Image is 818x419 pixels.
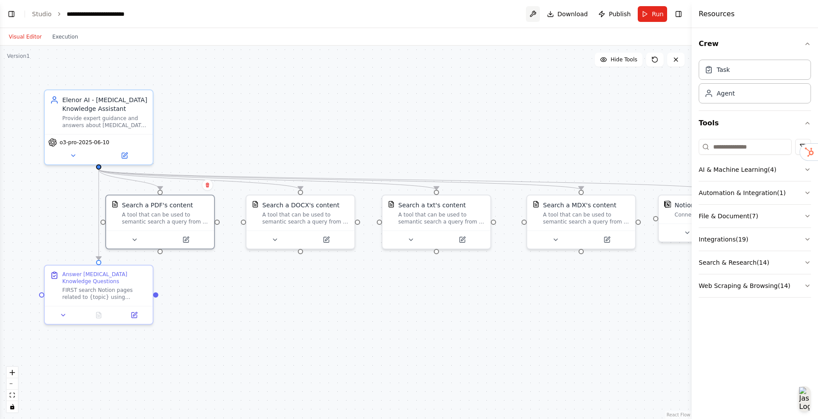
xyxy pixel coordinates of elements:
button: Execution [47,32,83,42]
div: Search a PDF's content [122,201,193,209]
div: Answer [MEDICAL_DATA] Knowledge Questions [62,271,147,285]
button: fit view [7,390,18,401]
g: Edge from 8783aaae-03eb-4ede-b996-6896410ccec3 to 04972d4d-c549-4f86-98bc-473aa589e5c8 [94,170,164,190]
button: Run [638,6,667,22]
div: A tool that can be used to semantic search a query from a PDF's content. [122,211,209,225]
button: toggle interactivity [7,401,18,412]
button: Search & Research(14) [699,251,811,274]
button: Show left sidebar [5,8,18,20]
button: Download [543,6,592,22]
div: A tool that can be used to semantic search a query from a txt's content. [398,211,485,225]
div: PDFSearchToolSearch a PDF's contentA tool that can be used to semantic search a query from a PDF'... [105,195,215,249]
div: TXTSearchToolSearch a txt's contentA tool that can be used to semantic search a query from a txt'... [382,195,491,249]
button: Integrations(19) [699,228,811,251]
span: Hide Tools [611,56,637,63]
div: Crew [699,56,811,110]
div: Provide expert guidance and answers about [MEDICAL_DATA] treatments, content strategies, and PRP/... [62,115,147,129]
div: Search a DOCX's content [262,201,339,209]
div: Elenor AI - [MEDICAL_DATA] Knowledge Assistant [62,96,147,113]
div: Notion [675,201,695,209]
button: Crew [699,32,811,56]
img: Notion [664,201,671,208]
button: Open in side panel [582,234,632,245]
button: Visual Editor [4,32,47,42]
a: React Flow attribution [667,412,690,417]
div: Search a txt's content [398,201,466,209]
g: Edge from 8783aaae-03eb-4ede-b996-6896410ccec3 to 55a62229-da4f-4350-869b-b769f5620c91 [94,170,717,190]
div: Version 1 [7,53,30,60]
g: Edge from 8783aaae-03eb-4ede-b996-6896410ccec3 to d6e1299a-8b2a-4626-80de-477bd1b372fd [94,170,103,260]
button: Hide Tools [595,53,643,67]
button: Open in side panel [437,234,487,245]
g: Edge from 8783aaae-03eb-4ede-b996-6896410ccec3 to 65e957dd-e864-48d1-9c09-f71fd9763d8c [94,170,586,190]
button: Hide right sidebar [672,8,685,20]
div: React Flow controls [7,367,18,412]
div: Elenor AI - [MEDICAL_DATA] Knowledge AssistantProvide expert guidance and answers about [MEDICAL_... [44,89,154,165]
button: Delete node [202,179,213,191]
button: zoom out [7,378,18,390]
button: AI & Machine Learning(4) [699,158,811,181]
div: NotionNotionConnect your Notion workspace [658,195,768,242]
button: File & Document(7) [699,205,811,227]
h4: Resources [699,9,735,19]
button: Open in side panel [100,150,149,161]
a: Studio [32,11,52,18]
img: PDFSearchTool [111,201,118,208]
button: Open in side panel [119,310,149,320]
button: No output available [80,310,118,320]
img: TXTSearchTool [388,201,395,208]
div: A tool that can be used to semantic search a query from a MDX's content. [543,211,630,225]
button: Open in side panel [161,234,211,245]
div: Tools [699,135,811,305]
div: Task [717,65,730,74]
button: Tools [699,111,811,135]
div: DOCXSearchToolSearch a DOCX's contentA tool that can be used to semantic search a query from a DO... [246,195,355,249]
button: Automation & Integration(1) [699,181,811,204]
span: Download [557,10,588,18]
nav: breadcrumb [32,10,143,18]
div: A tool that can be used to semantic search a query from a DOCX's content. [262,211,349,225]
div: Answer [MEDICAL_DATA] Knowledge QuestionsFIRST search Notion pages related to {topic} using ENGLI... [44,265,154,325]
button: Web Scraping & Browsing(14) [699,274,811,297]
div: Search a MDX's content [543,201,616,209]
div: MDXSearchToolSearch a MDX's contentA tool that can be used to semantic search a query from a MDX'... [526,195,636,249]
button: Open in side panel [301,234,351,245]
button: zoom in [7,367,18,378]
g: Edge from 8783aaae-03eb-4ede-b996-6896410ccec3 to cd4b7053-1313-42a3-8f11-bd1317ec50e0 [94,170,305,190]
span: o3-pro-2025-06-10 [60,139,109,146]
img: MDXSearchTool [532,201,539,208]
div: Agent [717,89,735,98]
g: Edge from 8783aaae-03eb-4ede-b996-6896410ccec3 to f54e3e28-f603-46c7-95bd-6b69f5a41711 [94,170,441,190]
img: DOCXSearchTool [252,201,259,208]
span: Run [652,10,664,18]
div: Connect your Notion workspace [675,211,761,218]
span: Publish [609,10,631,18]
button: Publish [595,6,634,22]
div: FIRST search Notion pages related to {topic} using ENGLISH keywords (NOTION_SEARCH_PAGES tool). R... [62,287,147,301]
